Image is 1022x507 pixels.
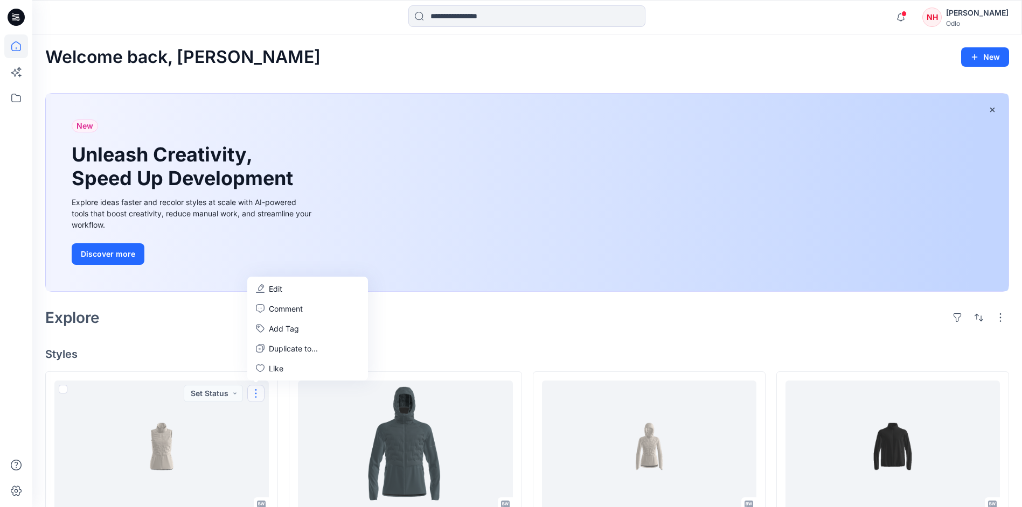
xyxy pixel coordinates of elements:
h2: Explore [45,309,100,326]
div: Odlo [946,19,1009,27]
h2: Welcome back, [PERSON_NAME] [45,47,321,67]
p: Like [269,363,283,374]
p: Edit [269,283,282,294]
h1: Unleash Creativity, Speed Up Development [72,143,298,189]
a: Edit [249,279,366,299]
button: New [961,47,1009,67]
button: Discover more [72,243,144,265]
div: Explore ideas faster and recolor styles at scale with AI-powered tools that boost creativity, red... [72,196,314,230]
p: Comment [269,303,303,314]
button: Add Tag [249,319,366,339]
h4: Styles [45,348,1009,361]
a: Discover more [72,243,314,265]
div: [PERSON_NAME] [946,6,1009,19]
span: New [77,119,93,132]
div: NH [922,8,942,27]
p: Duplicate to... [269,343,318,354]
